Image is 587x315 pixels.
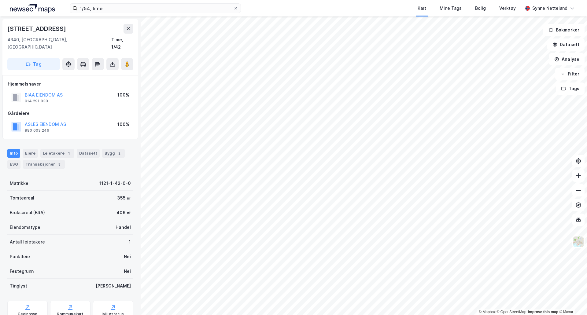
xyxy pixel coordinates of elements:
div: Verktøy [499,5,516,12]
div: Punktleie [10,253,30,260]
div: Festegrunn [10,268,34,275]
div: 355 ㎡ [117,194,131,202]
div: 406 ㎡ [116,209,131,216]
div: Hjemmelshaver [8,80,133,88]
div: Antall leietakere [10,238,45,246]
div: Matrikkel [10,180,30,187]
div: Kart [418,5,426,12]
div: Tinglyst [10,282,27,290]
div: Eiendomstype [10,224,40,231]
div: Nei [124,253,131,260]
div: Time, 1/42 [111,36,133,51]
div: 914 291 038 [25,99,48,104]
a: Improve this map [528,310,558,314]
div: Info [7,149,20,158]
div: [STREET_ADDRESS] [7,24,67,34]
button: Datasett [547,38,585,51]
div: Eiere [23,149,38,158]
div: Kontrollprogram for chat [556,286,587,315]
div: 8 [56,161,62,167]
div: Nei [124,268,131,275]
div: ESG [7,160,20,169]
button: Analyse [549,53,585,65]
div: Bruksareal (BRA) [10,209,45,216]
div: Handel [116,224,131,231]
div: Transaksjoner [23,160,65,169]
div: Leietakere [40,149,74,158]
button: Tags [556,82,585,95]
button: Filter [555,68,585,80]
a: OpenStreetMap [497,310,526,314]
div: Bolig [475,5,486,12]
div: 990 003 246 [25,128,49,133]
div: 100% [117,91,129,99]
div: 4340, [GEOGRAPHIC_DATA], [GEOGRAPHIC_DATA] [7,36,111,51]
button: Tag [7,58,60,70]
button: Bokmerker [543,24,585,36]
a: Mapbox [479,310,496,314]
div: Mine Tags [440,5,462,12]
img: Z [573,236,584,247]
div: Synne Netteland [532,5,567,12]
div: Datasett [77,149,100,158]
img: logo.a4113a55bc3d86da70a041830d287a7e.svg [10,4,55,13]
div: 1 [66,150,72,156]
div: 1121-1-42-0-0 [99,180,131,187]
div: Bygg [102,149,125,158]
iframe: Chat Widget [556,286,587,315]
div: 1 [129,238,131,246]
div: 100% [117,121,129,128]
input: Søk på adresse, matrikkel, gårdeiere, leietakere eller personer [77,4,233,13]
div: Tomteareal [10,194,34,202]
div: [PERSON_NAME] [96,282,131,290]
div: 2 [116,150,122,156]
div: Gårdeiere [8,110,133,117]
